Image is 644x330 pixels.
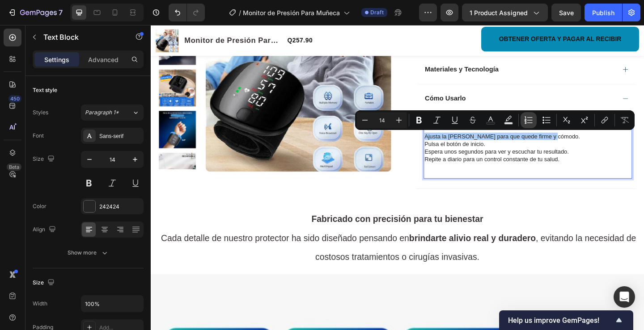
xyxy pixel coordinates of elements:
[298,44,378,52] strong: Materiales y Tecnología
[297,96,524,167] div: Rich Text Editor. Editing area: main
[88,55,119,64] p: Advanced
[33,86,57,94] div: Text style
[68,248,109,257] div: Show more
[169,4,205,21] div: Undo/Redo
[43,32,119,42] p: Text Block
[243,8,340,17] span: Monitor de Presión Para Muñeca
[99,203,141,211] div: 242424
[85,109,119,117] span: Paragraph 1*
[81,104,144,121] button: Paragraph 1*
[44,55,69,64] p: Settings
[281,226,419,237] strong: brindarte alivio real y duradero
[508,315,624,326] button: Show survey - Help us improve GemPages!
[298,125,523,134] p: Pulsa el botón de inicio.
[59,7,63,18] p: 7
[462,4,548,21] button: 1 product assigned
[360,2,531,29] button: <p><span style="font-size:15px;">OBTENER OFERTA Y PAGAR AL RECIBIR</span></p>
[8,95,21,102] div: 450
[151,25,644,330] iframe: Design area
[8,226,528,258] span: Cada detalle de nuestro protector ha sido diseñado pensando en , evitando la necesidad de costoso...
[298,142,523,150] p: Repite a diario para un control constante de tu salud.
[298,76,343,84] span: Cómo Usarlo
[316,103,523,111] li: Colócalo en tu muñeca.
[298,134,523,142] p: Espera unos segundos para ver y escuchar tu resultado.
[33,202,47,210] div: Color
[81,296,143,312] input: Auto
[175,205,362,216] strong: Fabricado con precisión para tu bienestar
[508,316,614,325] span: Help us improve GemPages!
[33,245,144,261] button: Show more
[585,4,622,21] button: Publish
[33,277,56,289] div: Size
[33,132,44,140] div: Font
[551,4,581,21] button: Save
[33,224,58,236] div: Align
[592,8,614,17] div: Publish
[7,163,21,171] div: Beta
[355,110,635,130] div: Editor contextual toolbar
[370,8,384,17] span: Draft
[298,117,523,125] p: Ajusta la [PERSON_NAME] para que quede firme y cómodo.
[379,11,512,19] span: OBTENER OFERTA Y PAGAR AL RECIBIR
[239,8,241,17] span: /
[33,153,56,165] div: Size
[559,9,574,17] span: Save
[33,300,47,308] div: Width
[614,286,635,308] div: Open Intercom Messenger
[4,4,67,21] button: 7
[99,132,141,140] div: Sans-serif
[33,109,48,117] div: Styles
[470,8,528,17] span: 1 product assigned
